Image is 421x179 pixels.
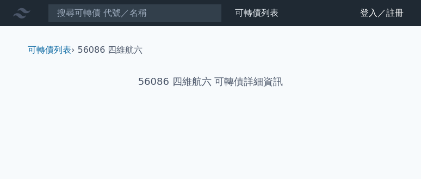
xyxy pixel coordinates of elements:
li: › [28,44,75,57]
a: 可轉債列表 [28,45,71,55]
input: 搜尋可轉債 代號／名稱 [48,4,222,22]
li: 56086 四維航六 [78,44,143,57]
a: 登入／註冊 [351,4,412,22]
h1: 56086 四維航六 可轉債詳細資訊 [19,74,402,89]
a: 可轉債列表 [235,8,278,18]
